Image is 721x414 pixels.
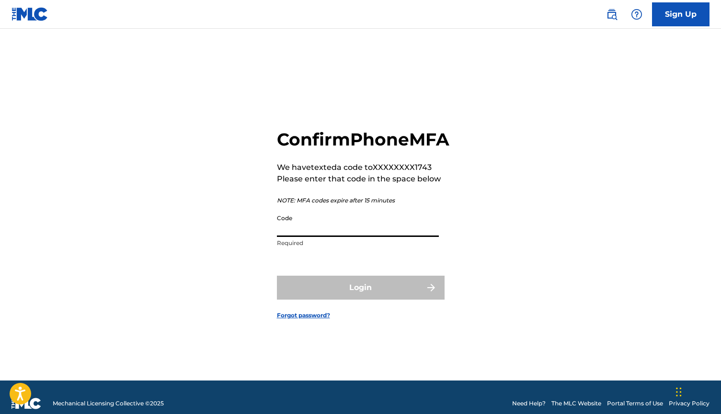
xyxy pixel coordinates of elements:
img: MLC Logo [11,7,48,21]
iframe: Chat Widget [673,368,721,414]
img: logo [11,398,41,409]
img: search [606,9,618,20]
p: Required [277,239,439,247]
div: Drag [676,378,682,406]
a: Forgot password? [277,311,330,320]
a: Sign Up [652,2,710,26]
img: help [631,9,642,20]
a: Privacy Policy [669,399,710,408]
a: The MLC Website [551,399,601,408]
a: Portal Terms of Use [607,399,663,408]
a: Public Search [602,5,621,24]
div: Help [627,5,646,24]
span: Mechanical Licensing Collective © 2025 [53,399,164,408]
a: Need Help? [512,399,546,408]
p: NOTE: MFA codes expire after 15 minutes [277,196,449,205]
p: Please enter that code in the space below [277,173,449,185]
p: We have texted a code to XXXXXXXX1743 [277,162,449,173]
h2: Confirm Phone MFA [277,129,449,150]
